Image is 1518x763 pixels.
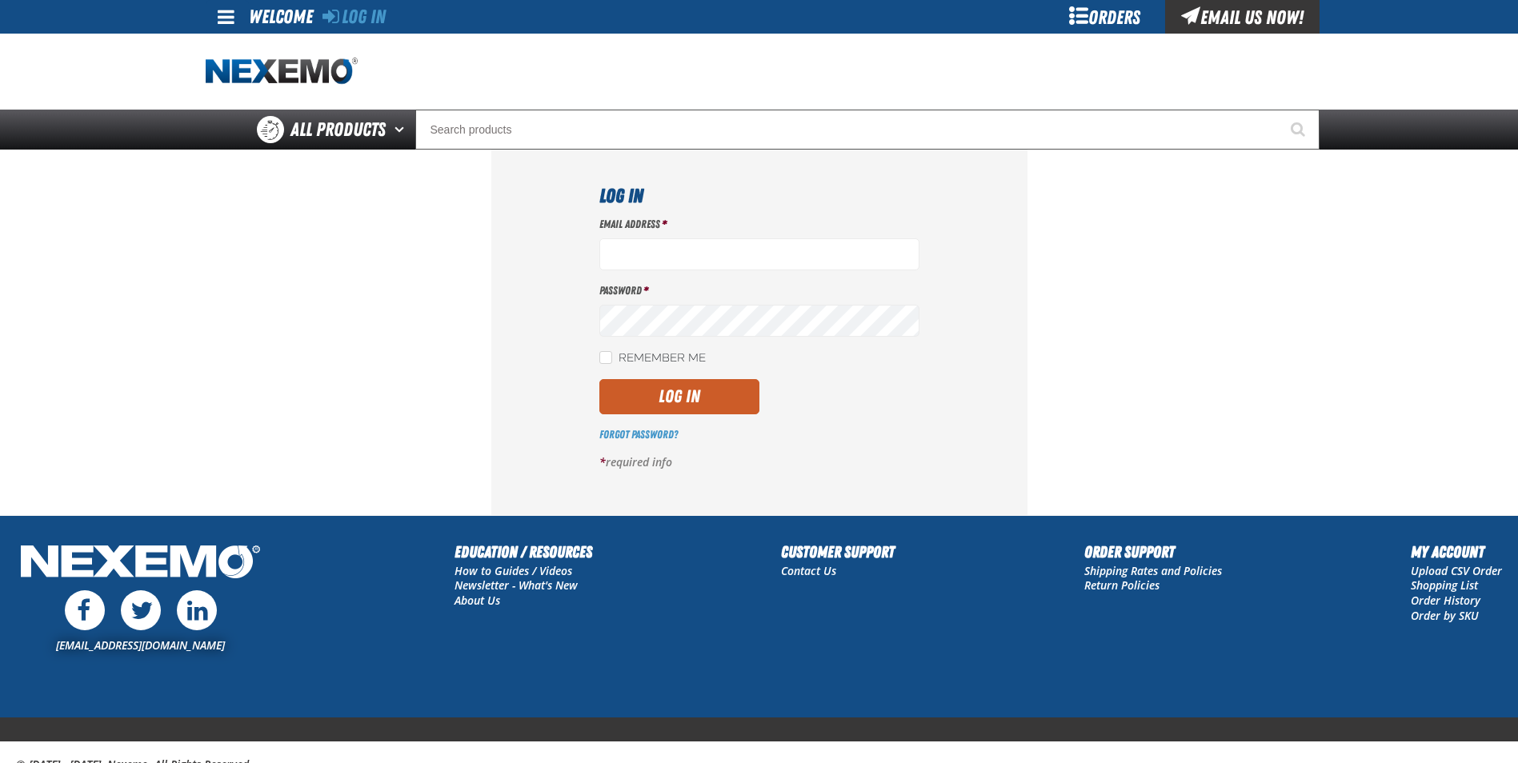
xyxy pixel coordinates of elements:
[455,563,572,578] a: How to Guides / Videos
[599,428,678,441] a: Forgot Password?
[415,110,1320,150] input: Search
[16,540,265,587] img: Nexemo Logo
[599,379,759,414] button: Log In
[389,110,415,150] button: Open All Products pages
[56,637,225,653] a: [EMAIL_ADDRESS][DOMAIN_NAME]
[1411,608,1479,623] a: Order by SKU
[322,6,386,28] a: Log In
[1084,563,1222,578] a: Shipping Rates and Policies
[1411,563,1502,578] a: Upload CSV Order
[455,593,500,608] a: About Us
[1411,593,1480,608] a: Order History
[1280,110,1320,150] button: Start Searching
[206,58,358,86] img: Nexemo logo
[599,351,706,366] label: Remember Me
[599,351,612,364] input: Remember Me
[599,182,919,210] h1: Log In
[1411,577,1478,593] a: Shopping List
[455,540,592,564] h2: Education / Resources
[599,455,919,470] p: required info
[290,115,386,144] span: All Products
[1411,540,1502,564] h2: My Account
[206,58,358,86] a: Home
[1084,540,1222,564] h2: Order Support
[781,540,895,564] h2: Customer Support
[599,283,919,298] label: Password
[1084,577,1160,593] a: Return Policies
[599,217,919,232] label: Email Address
[781,563,836,578] a: Contact Us
[455,577,578,593] a: Newsletter - What's New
